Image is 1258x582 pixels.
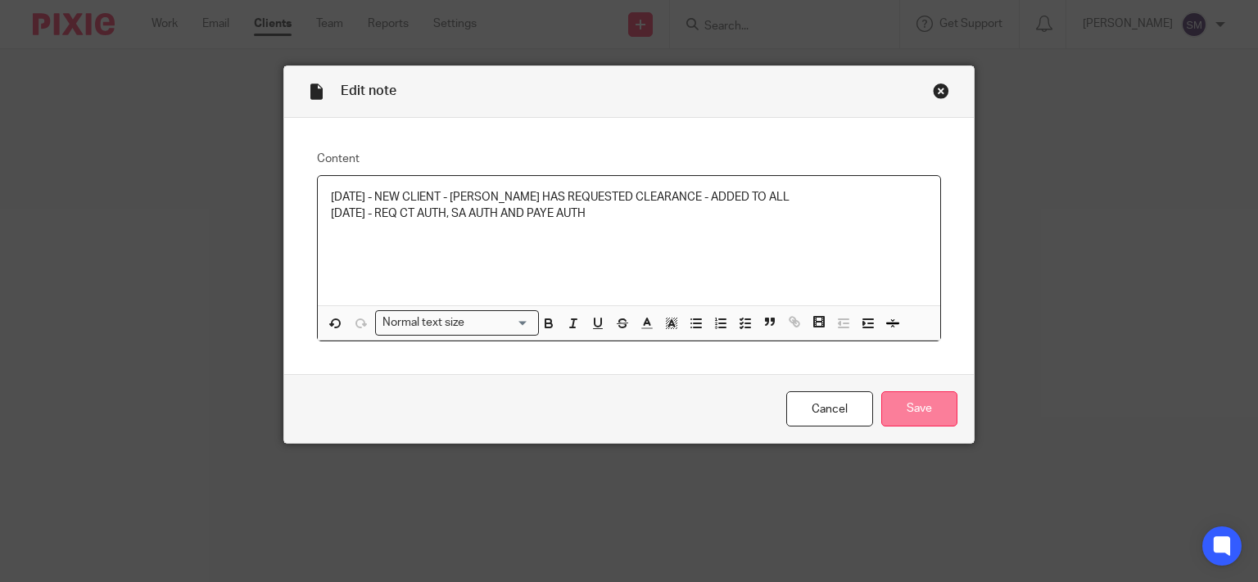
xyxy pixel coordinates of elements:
[470,314,529,332] input: Search for option
[933,83,949,99] div: Close this dialog window
[375,310,539,336] div: Search for option
[331,189,928,205] p: [DATE] - NEW CLIENT - [PERSON_NAME] HAS REQUESTED CLEARANCE - ADDED TO ALL
[786,391,873,426] a: Cancel
[881,391,957,426] input: Save
[341,84,396,97] span: Edit note
[317,151,942,167] label: Content
[331,205,928,222] p: [DATE] - REQ CT AUTH, SA AUTH AND PAYE AUTH
[379,314,468,332] span: Normal text size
